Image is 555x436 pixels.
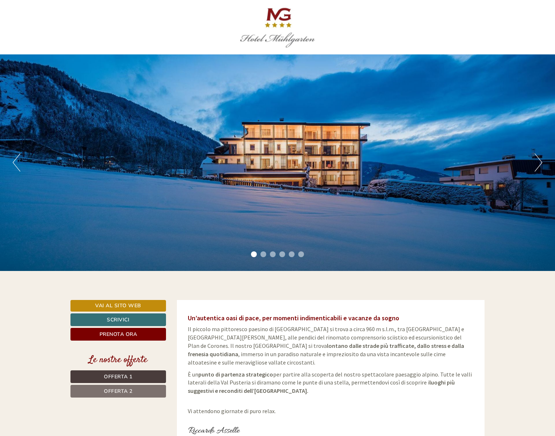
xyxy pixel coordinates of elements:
button: Previous [13,153,20,172]
button: Next [535,153,542,172]
span: Offerta 1 [104,373,133,380]
span: È un per partire alla scoperta del nostro spettacolare paesaggio alpino. Tutte le valli laterali ... [188,371,472,395]
strong: punto di partenza strategico [198,371,273,378]
a: Prenota ora [70,328,166,341]
span: Vi attendono giornate di puro relax. [188,399,276,415]
span: Offerta 2 [104,388,133,395]
span: Un’autentica oasi di pace, per momenti indimenticabili e vacanze da sogno [188,314,399,322]
a: Vai al sito web [70,300,166,312]
span: Il piccolo ma pittoresco paesino di [GEOGRAPHIC_DATA] si trova a circa 960 m s.l.m., tra [GEOGRAP... [188,325,464,366]
div: Le nostre offerte [70,353,166,367]
strong: lontano dalle strade più trafficate, dallo stress e dalla frenesia quotidiana [188,342,464,358]
a: Scrivici [70,313,166,326]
